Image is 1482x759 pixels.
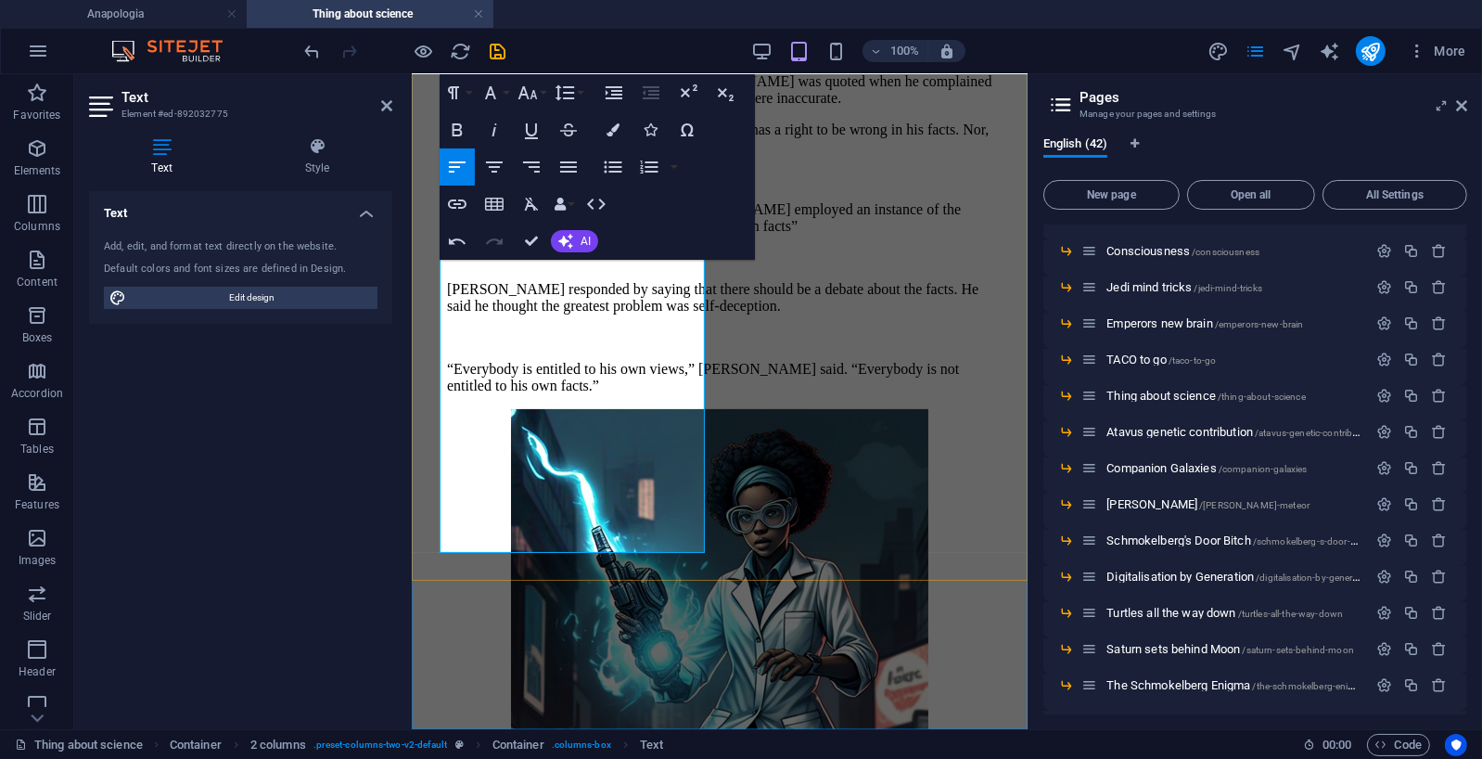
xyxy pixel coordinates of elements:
div: Default colors and font sizes are defined in Design. [104,262,377,277]
button: Usercentrics [1445,734,1467,756]
div: Settings [1376,243,1392,259]
button: AI [551,230,598,252]
div: Duplicate [1403,569,1419,585]
span: /companion-galaxies [1219,464,1308,474]
div: Settings [1376,714,1392,729]
div: Settings [1376,605,1392,621]
p: Tables [20,442,54,457]
div: Turtles all the way down/turtles-all-the-way-down [1101,607,1367,619]
button: New page [1043,180,1180,210]
span: : [1335,738,1338,752]
div: Settings [1376,424,1392,440]
span: /the-schmokelberg-enigma [1252,681,1366,691]
span: AI [581,236,591,247]
div: Duplicate [1403,460,1419,476]
span: More [1408,42,1466,60]
div: Emperors new brain/emperors-new-brain [1101,317,1367,329]
span: Click to select. Double-click to edit [492,734,544,756]
p: [PERSON_NAME] responded by saying that there should be a debate about the facts. He said he thoug... [35,207,581,240]
i: Reload page [451,41,472,62]
span: Click to select. Double-click to edit [170,734,222,756]
span: Open all [1195,189,1307,200]
button: More [1400,36,1474,66]
span: Click to open page [1106,461,1307,475]
p: Favorites [13,108,60,122]
span: Click to open page [1106,678,1367,692]
div: Jedi mind tricks/jedi-mind-tricks [1101,281,1367,293]
h4: Text [89,137,242,176]
p: Columns [14,219,60,234]
p: Boxes [22,330,53,345]
div: Remove [1431,352,1447,367]
div: Remove [1431,388,1447,404]
span: Emperors new brain [1106,316,1303,330]
button: Code [1367,734,1430,756]
button: design [1207,40,1230,62]
nav: breadcrumb [170,734,663,756]
button: Paragraph Format [440,74,475,111]
span: . columns-box [552,734,611,756]
button: Superscript [671,74,706,111]
i: Undo: Delete elements (Ctrl+Z) [302,41,324,62]
span: /saturn-sets-behind-moon [1242,645,1353,655]
i: This element is a customizable preset [455,740,464,750]
button: Unordered List [595,148,631,186]
button: publish [1356,36,1386,66]
span: /atavus-genetic-contribution [1255,428,1374,438]
span: . preset-columns-two-v2-default [313,734,448,756]
div: Duplicate [1403,533,1419,548]
div: Remove [1431,714,1447,729]
button: Ordered List [632,148,667,186]
h6: Session time [1303,734,1352,756]
button: Redo (⌘⇧Z) [477,223,512,260]
button: Confirm (⌘+⏎) [514,223,549,260]
p: "Every man has the right to an opinion but no man has a right to be wrong in his facts. Nor, abov... [35,47,581,81]
div: Settings [1376,569,1392,585]
a: Click to cancel selection. Double-click to open Pages [15,734,143,756]
h2: Pages [1080,89,1467,106]
div: Remove [1431,677,1447,693]
div: Settings [1376,533,1392,548]
span: Click to select. Double-click to edit [250,734,306,756]
span: /emperors-new-brain [1215,319,1304,329]
div: Atavus genetic contribution/atavus-genetic-contribution [1101,426,1367,438]
button: reload [450,40,472,62]
div: Remove [1431,424,1447,440]
button: Insert Link [440,186,475,223]
h3: Element #ed-892032775 [121,106,355,122]
button: Undo (⌘Z) [440,223,475,260]
span: New page [1052,189,1171,200]
span: /consciousness [1192,247,1259,257]
div: Consciousness/consciousness [1101,245,1367,257]
div: Thing about science/thing-about-science [1101,390,1367,402]
h4: Text [89,191,392,225]
div: Duplicate [1403,605,1419,621]
div: Schmokelberg's Door Bitch/schmokelberg-s-door-bitch [1101,534,1367,547]
button: Clear Formatting [514,186,549,223]
span: Consciousness [1106,244,1259,258]
span: /turtles-all-the-way-down [1238,609,1343,619]
span: Jedi mind tricks [1106,280,1262,294]
div: Remove [1431,279,1447,295]
p: Accordion [11,386,63,401]
p: “Everybody is entitled to his own views,” [PERSON_NAME] said. “Everybody is not entitled to his o... [35,287,581,320]
div: Duplicate [1403,496,1419,512]
i: Publish [1360,41,1381,62]
button: text_generator [1319,40,1341,62]
span: /taco-to-go [1169,355,1217,366]
button: Italic (⌘I) [477,111,512,148]
div: Settings [1376,388,1392,404]
span: English (42) [1043,133,1107,159]
span: 00 00 [1322,734,1351,756]
div: Saturn sets behind Moon/saturn-sets-behind-moon [1101,643,1367,655]
div: Remove [1431,641,1447,657]
div: Language Tabs [1043,137,1467,173]
span: Edit design [132,287,372,309]
div: Add, edit, and format text directly on the website. [104,239,377,255]
button: Align Left [440,148,475,186]
button: Colors [595,111,631,148]
button: Increase Indent [596,74,632,111]
button: Open all [1187,180,1315,210]
span: Click to open page [1106,353,1216,367]
h4: Style [242,137,392,176]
